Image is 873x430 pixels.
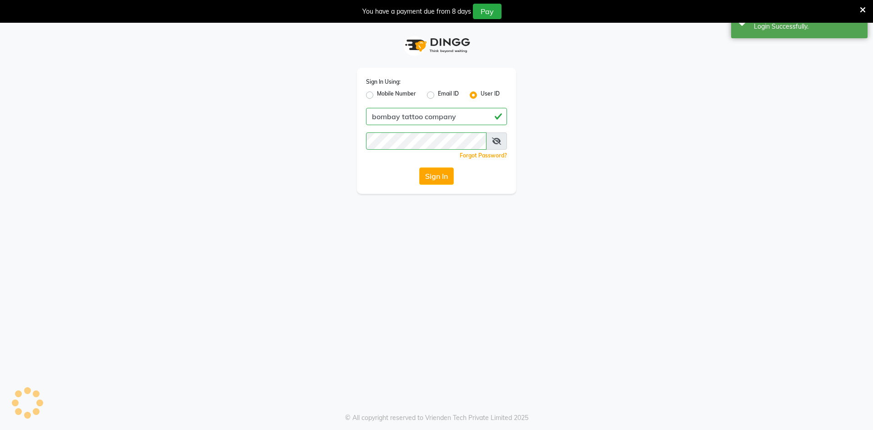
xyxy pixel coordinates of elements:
img: logo1.svg [400,32,473,59]
a: Forgot Password? [460,152,507,159]
button: Sign In [419,167,454,185]
label: Email ID [438,90,459,101]
div: Login Successfully. [754,22,861,31]
input: Username [366,132,487,150]
label: Mobile Number [377,90,416,101]
input: Username [366,108,507,125]
label: Sign In Using: [366,78,401,86]
div: You have a payment due from 8 days [362,7,471,16]
button: Pay [473,4,502,19]
label: User ID [481,90,500,101]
